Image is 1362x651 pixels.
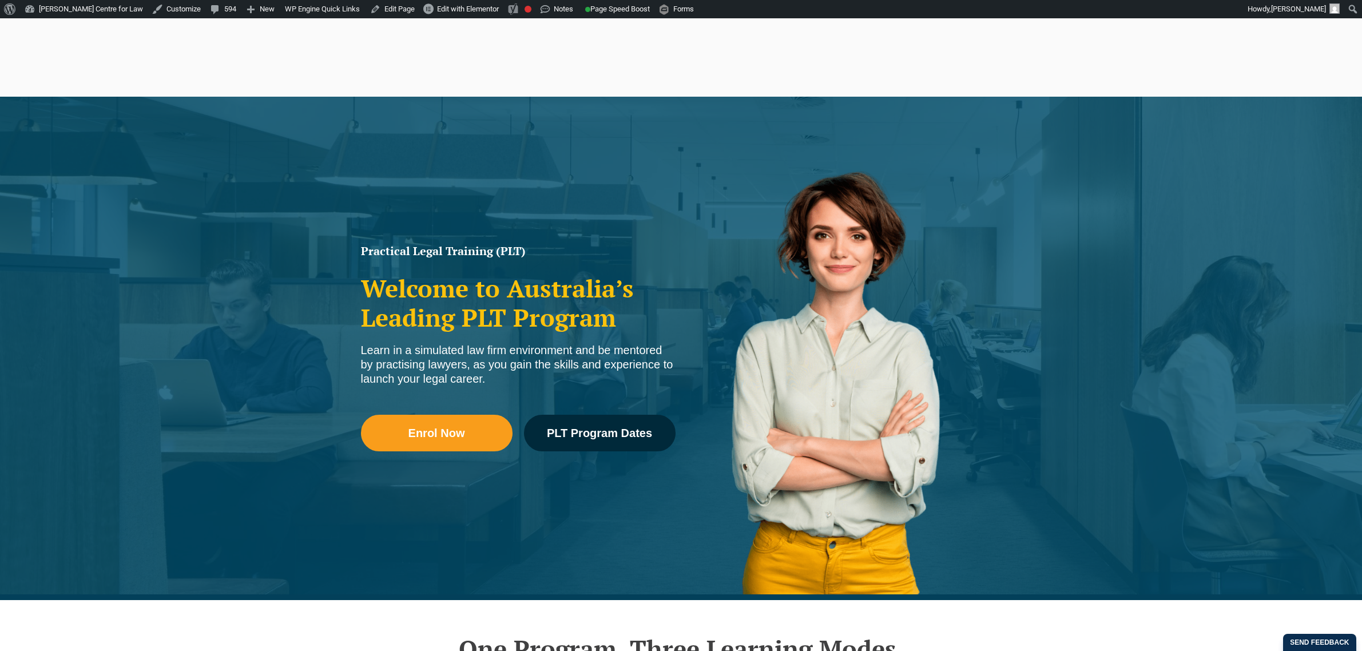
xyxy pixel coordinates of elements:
[361,415,513,451] a: Enrol Now
[361,343,676,386] div: Learn in a simulated law firm environment and be mentored by practising lawyers, as you gain the ...
[361,245,676,257] h1: Practical Legal Training (PLT)
[408,427,465,439] span: Enrol Now
[437,5,499,13] span: Edit with Elementor
[547,427,652,439] span: PLT Program Dates
[524,415,676,451] a: PLT Program Dates
[361,274,676,332] h2: Welcome to Australia’s Leading PLT Program
[1271,5,1326,13] span: [PERSON_NAME]
[525,6,531,13] div: Focus keyphrase not set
